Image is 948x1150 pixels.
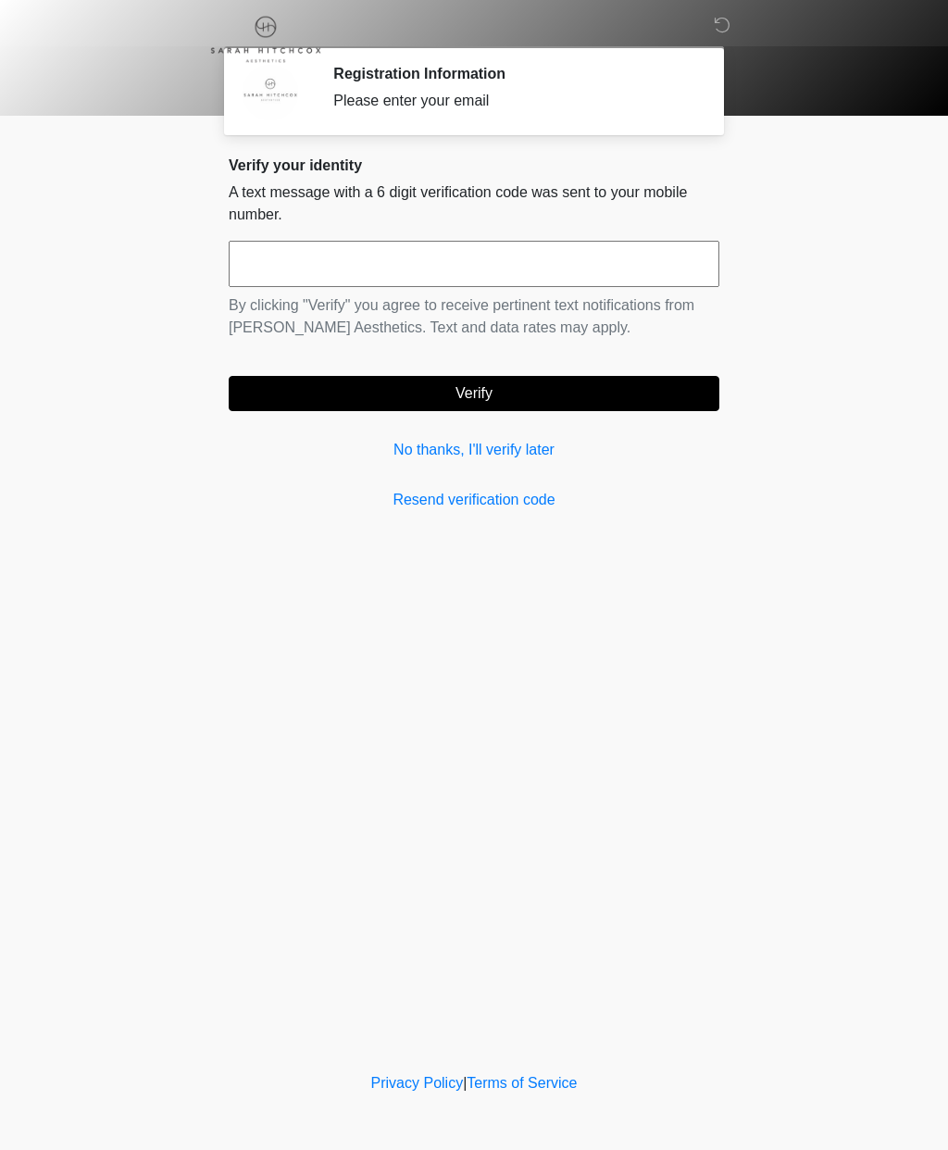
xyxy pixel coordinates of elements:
a: | [463,1075,467,1091]
a: No thanks, I'll verify later [229,439,719,461]
p: By clicking "Verify" you agree to receive pertinent text notifications from [PERSON_NAME] Aesthet... [229,294,719,339]
a: Privacy Policy [371,1075,464,1091]
div: Please enter your email [333,90,692,112]
img: Sarah Hitchcox Aesthetics Logo [210,14,321,63]
button: Verify [229,376,719,411]
p: A text message with a 6 digit verification code was sent to your mobile number. [229,181,719,226]
a: Resend verification code [229,489,719,511]
img: Agent Avatar [243,65,298,120]
a: Terms of Service [467,1075,577,1091]
h2: Verify your identity [229,156,719,174]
